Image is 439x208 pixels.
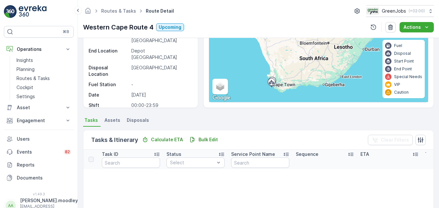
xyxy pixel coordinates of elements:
[89,48,129,61] p: End Location
[394,66,412,72] p: End Point
[366,5,434,17] button: GreenJobs(+02:00)
[84,117,98,123] span: Tasks
[91,135,138,144] p: Tasks & Itinerary
[16,66,35,73] p: Planning
[17,149,60,155] p: Events
[84,10,91,15] a: Homepage
[14,65,74,74] a: Planning
[156,23,184,31] button: Upcoming
[17,104,61,111] p: Asset
[89,92,129,98] p: Date
[403,24,421,30] p: Actions
[127,117,149,123] span: Disposals
[4,171,74,184] a: Documents
[211,94,232,102] img: Google
[17,117,61,124] p: Engagement
[394,43,402,48] p: Fuel
[187,136,220,144] button: Bulk Edit
[394,90,409,95] p: Caution
[17,46,61,52] p: Operations
[63,29,69,34] p: ⌘B
[166,151,181,157] p: Status
[101,8,136,14] a: Routes & Tasks
[65,149,70,155] p: 82
[4,5,17,18] img: logo
[159,24,181,30] p: Upcoming
[231,151,275,157] p: Service Point Name
[139,136,186,144] button: Calculate ETA
[170,159,215,166] p: Select
[4,192,74,196] span: v 1.49.3
[394,82,400,87] p: VIP
[4,158,74,171] a: Reports
[16,84,33,91] p: Cockpit
[14,83,74,92] a: Cockpit
[4,114,74,127] button: Engagement
[394,74,422,79] p: Special Needs
[16,93,35,100] p: Settings
[4,43,74,56] button: Operations
[20,197,78,204] p: [PERSON_NAME].moodley
[102,157,160,168] input: Search
[400,22,434,32] button: Actions
[131,48,191,61] p: Depot [GEOGRAPHIC_DATA]
[394,51,411,56] p: Disposal
[131,81,191,88] p: -
[16,57,33,64] p: Insights
[394,59,414,64] p: Start Point
[151,136,183,143] p: Calculate ETA
[16,75,50,82] p: Routes & Tasks
[213,79,227,94] a: Layers
[360,151,369,157] p: ETA
[409,8,425,14] p: ( +02:00 )
[381,137,409,143] p: Clear Filters
[17,162,71,168] p: Reports
[131,102,191,109] p: 00:00-23:59
[17,175,71,181] p: Documents
[4,101,74,114] button: Asset
[14,74,74,83] a: Routes & Tasks
[231,157,289,168] input: Search
[131,92,191,98] p: [DATE]
[366,7,379,15] img: Green_Jobs_Logo.png
[89,102,129,109] p: Shift
[296,151,318,157] p: Sequence
[17,136,71,142] p: Users
[145,8,175,14] span: Route Detail
[89,81,129,88] p: Fuel Station
[89,64,129,77] p: Disposal Location
[198,136,218,143] p: Bulk Edit
[19,5,47,18] img: logo_light-DOdMpM7g.png
[131,64,191,77] p: [GEOGRAPHIC_DATA]
[368,135,413,145] button: Clear Filters
[4,145,74,158] a: Events82
[382,8,406,14] p: GreenJobs
[104,117,120,123] span: Assets
[14,92,74,101] a: Settings
[14,56,74,65] a: Insights
[211,94,232,102] a: Open this area in Google Maps (opens a new window)
[4,133,74,145] a: Users
[83,22,154,32] p: Western Cape Route 4
[102,151,118,157] p: Task ID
